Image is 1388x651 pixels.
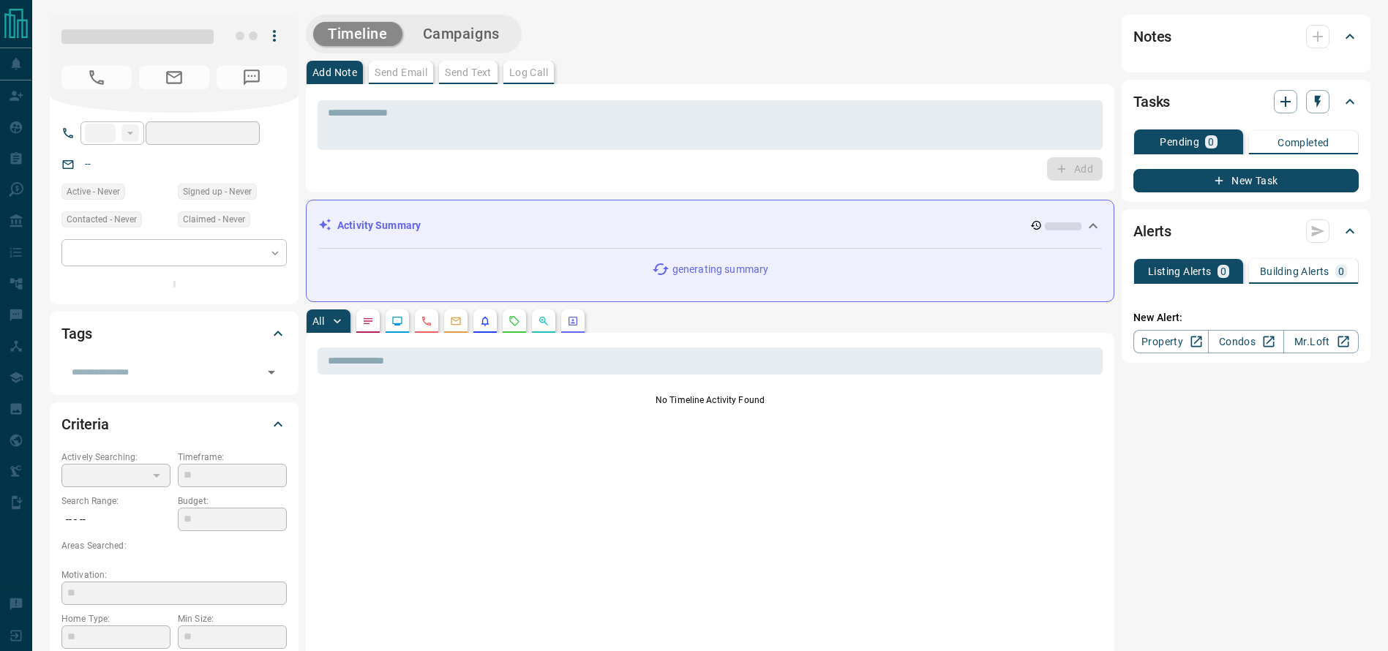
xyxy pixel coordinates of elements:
[1133,310,1359,325] p: New Alert:
[1160,137,1199,147] p: Pending
[567,315,579,327] svg: Agent Actions
[1133,19,1359,54] div: Notes
[538,315,549,327] svg: Opportunities
[672,262,768,277] p: generating summary
[178,612,287,625] p: Min Size:
[318,212,1102,239] div: Activity Summary
[178,494,287,508] p: Budget:
[67,184,120,199] span: Active - Never
[408,22,514,46] button: Campaigns
[337,218,421,233] p: Activity Summary
[1260,266,1329,276] p: Building Alerts
[183,212,245,227] span: Claimed - Never
[85,158,91,170] a: --
[1133,25,1171,48] h2: Notes
[421,315,432,327] svg: Calls
[313,22,402,46] button: Timeline
[1283,330,1359,353] a: Mr.Loft
[1133,90,1170,113] h2: Tasks
[67,212,137,227] span: Contacted - Never
[312,67,357,78] p: Add Note
[312,316,324,326] p: All
[1133,214,1359,249] div: Alerts
[1338,266,1344,276] p: 0
[61,66,132,89] span: No Number
[479,315,491,327] svg: Listing Alerts
[1148,266,1212,276] p: Listing Alerts
[61,612,170,625] p: Home Type:
[139,66,209,89] span: No Email
[362,315,374,327] svg: Notes
[61,316,287,351] div: Tags
[61,451,170,464] p: Actively Searching:
[450,315,462,327] svg: Emails
[1278,138,1329,148] p: Completed
[1133,84,1359,119] div: Tasks
[61,568,287,582] p: Motivation:
[61,508,170,532] p: -- - --
[61,407,287,442] div: Criteria
[1208,330,1283,353] a: Condos
[61,494,170,508] p: Search Range:
[178,451,287,464] p: Timeframe:
[261,362,282,383] button: Open
[61,413,109,436] h2: Criteria
[1133,219,1171,243] h2: Alerts
[61,322,91,345] h2: Tags
[1220,266,1226,276] p: 0
[61,539,287,552] p: Areas Searched:
[1208,137,1214,147] p: 0
[217,66,287,89] span: No Number
[391,315,403,327] svg: Lead Browsing Activity
[318,394,1103,407] p: No Timeline Activity Found
[1133,169,1359,192] button: New Task
[509,315,520,327] svg: Requests
[1133,330,1209,353] a: Property
[183,184,252,199] span: Signed up - Never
